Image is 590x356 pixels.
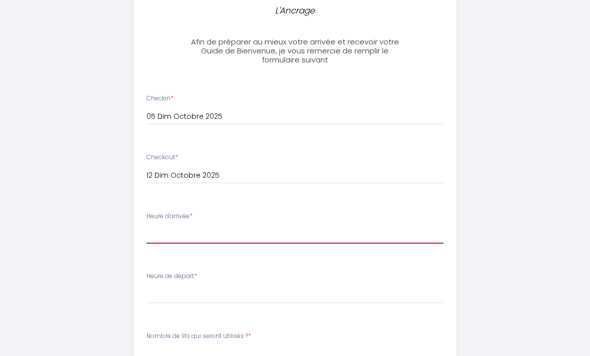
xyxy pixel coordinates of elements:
label: Checkout [146,153,178,163]
label: Nombre de lits qui seront utilisés ? [146,332,251,342]
label: Heure de départ [146,272,197,282]
h3: Afin de préparer au mieux votre arrivée et recevoir votre Guide de Bienvenue, je vous remercie de... [189,38,400,65]
p: L'Ancrage [194,4,396,18]
label: Checkin [146,94,173,104]
label: Heure d'arrivée [146,212,192,222]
